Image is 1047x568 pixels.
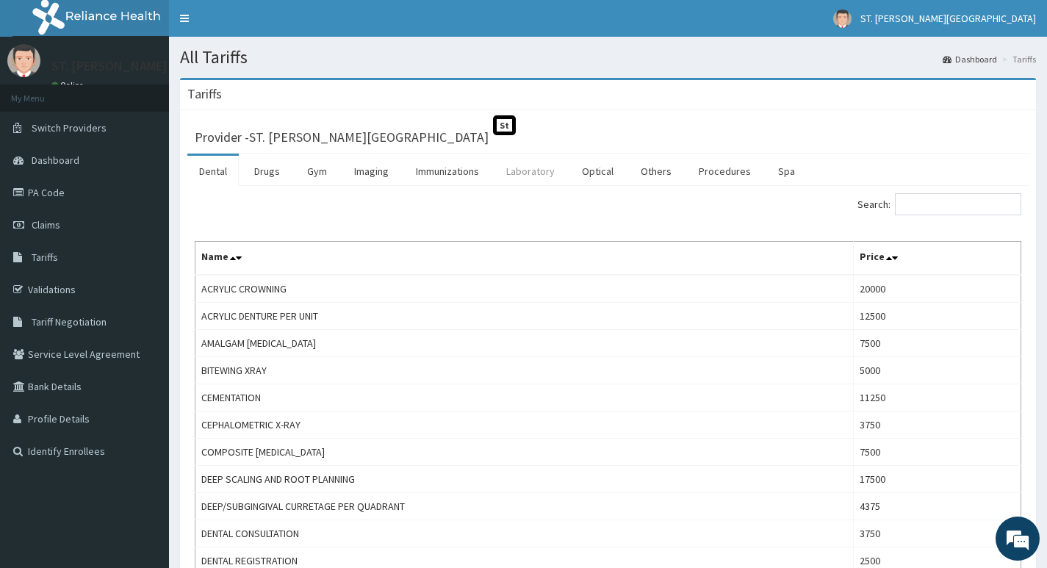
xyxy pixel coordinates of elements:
[833,10,852,28] img: User Image
[51,80,87,90] a: Online
[342,156,400,187] a: Imaging
[854,242,1021,276] th: Price
[943,53,997,65] a: Dashboard
[766,156,807,187] a: Spa
[195,493,854,520] td: DEEP/SUBGINGIVAL CURRETAGE PER QUADRANT
[187,156,239,187] a: Dental
[857,193,1021,215] label: Search:
[895,193,1021,215] input: Search:
[570,156,625,187] a: Optical
[32,218,60,231] span: Claims
[195,439,854,466] td: COMPOSITE [MEDICAL_DATA]
[860,12,1036,25] span: ST. [PERSON_NAME][GEOGRAPHIC_DATA]
[494,156,566,187] a: Laboratory
[195,131,489,144] h3: Provider - ST. [PERSON_NAME][GEOGRAPHIC_DATA]
[854,275,1021,303] td: 20000
[195,303,854,330] td: ACRYLIC DENTURE PER UNIT
[854,439,1021,466] td: 7500
[195,357,854,384] td: BITEWING XRAY
[854,520,1021,547] td: 3750
[854,493,1021,520] td: 4375
[195,330,854,357] td: AMALGAM [MEDICAL_DATA]
[195,411,854,439] td: CEPHALOMETRIC X-RAY
[32,121,107,134] span: Switch Providers
[295,156,339,187] a: Gym
[195,384,854,411] td: CEMENTATION
[180,48,1036,67] h1: All Tariffs
[195,275,854,303] td: ACRYLIC CROWNING
[493,115,516,135] span: St
[195,520,854,547] td: DENTAL CONSULTATION
[32,251,58,264] span: Tariffs
[687,156,763,187] a: Procedures
[999,53,1036,65] li: Tariffs
[629,156,683,187] a: Others
[854,411,1021,439] td: 3750
[32,315,107,328] span: Tariff Negotiation
[187,87,222,101] h3: Tariffs
[854,466,1021,493] td: 17500
[195,242,854,276] th: Name
[404,156,491,187] a: Immunizations
[854,357,1021,384] td: 5000
[854,303,1021,330] td: 12500
[51,60,289,73] p: ST. [PERSON_NAME][GEOGRAPHIC_DATA]
[7,44,40,77] img: User Image
[195,466,854,493] td: DEEP SCALING AND ROOT PLANNING
[854,384,1021,411] td: 11250
[854,330,1021,357] td: 7500
[242,156,292,187] a: Drugs
[32,154,79,167] span: Dashboard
